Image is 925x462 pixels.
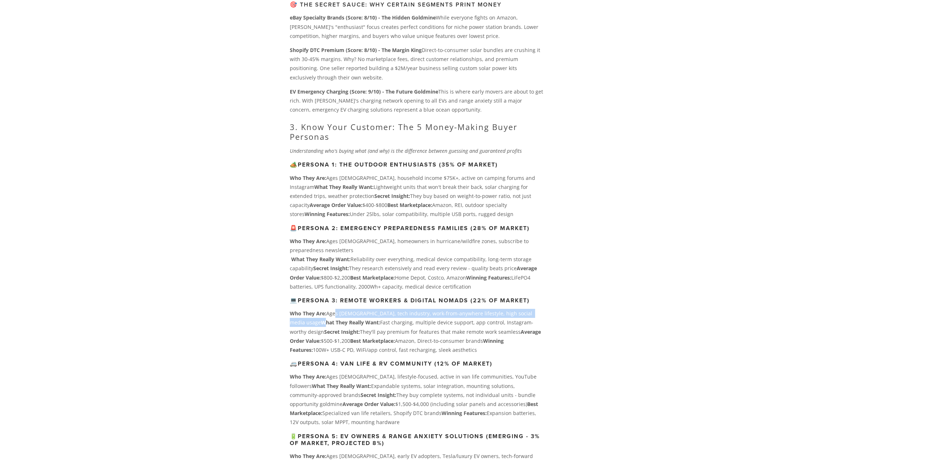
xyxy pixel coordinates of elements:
[310,202,362,208] strong: Average Order Value:
[442,410,487,416] strong: Winning Features:
[361,392,396,398] strong: Secret Insight:
[290,46,543,82] p: Direct-to-consumer solar bundles are crushing it with 30-45% margins. Why? No marketplace fees, d...
[290,433,543,446] h3: 🔋
[350,337,395,344] strong: Best Marketplace:
[290,87,543,115] p: This is where early movers are about to get rich. With [PERSON_NAME]'s charging network opening t...
[313,265,349,272] strong: Secret Insight:
[387,202,432,208] strong: Best Marketplace:
[314,183,374,190] strong: What They Really Want:
[298,160,498,169] strong: Persona 1: The Outdoor Enthusiasts (35% of market)
[290,360,543,367] h3: 🚐
[290,265,538,281] strong: Average Order Value:
[290,14,436,21] strong: eBay Specialty Brands (Score: 8/10) - The Hidden Goldmine
[343,401,395,407] strong: Average Order Value:
[350,274,395,281] strong: Best Marketplace:
[290,147,522,154] em: Understanding who's buying what (and why) is the difference between guessing and guaranteed profits
[290,309,543,354] p: Ages [DEMOGRAPHIC_DATA], tech industry, work-from-anywhere lifestyle, high social media usage Fas...
[324,328,360,335] strong: Secret Insight:
[298,296,530,305] strong: Persona 3: Remote Workers & Digital Nomads (22% of market)
[290,225,543,232] h3: 🚨
[290,173,543,219] p: Ages [DEMOGRAPHIC_DATA], household income $75K+, active on camping forums and Instagram Lightweig...
[321,319,380,326] strong: What They Really Want:
[290,238,326,245] strong: Who They Are:
[290,122,543,141] h2: 3. Know Your Customer: The 5 Money-Making Buyer Personas
[466,274,511,281] strong: Winning Features:
[290,47,422,53] strong: Shopify DTC Premium (Score: 8/10) - The Margin King
[290,161,543,168] h3: 🏕️
[312,383,371,389] strong: What They Really Want:
[290,237,543,291] p: Ages [DEMOGRAPHIC_DATA], homeowners in hurricane/wildfire zones, subscribe to preparedness newsle...
[291,256,350,263] strong: What They Really Want:
[290,328,542,344] strong: Average Order Value:
[290,88,438,95] strong: EV Emergency Charging (Score: 9/10) - The Future Goldmine
[290,13,543,40] p: While everyone fights on Amazon, [PERSON_NAME]'s "enthusiast" focus creates perfect conditions fo...
[298,359,492,368] strong: Persona 4: Van Life & RV Community (12% of market)
[290,372,543,427] p: Ages [DEMOGRAPHIC_DATA], lifestyle-focused, active in van life communities, YouTube followers Exp...
[290,310,326,317] strong: Who They Are:
[298,224,530,232] strong: Persona 2: Emergency Preparedness Families (28% of market)
[374,193,410,199] strong: Secret Insight:
[290,174,326,181] strong: Who They Are:
[290,1,543,8] h3: 🎯 The Secret Sauce: Why Certain Segments Print Money
[305,211,350,217] strong: Winning Features:
[290,297,543,304] h3: 💻
[290,453,326,459] strong: Who They Are:
[290,373,326,380] strong: Who They Are:
[290,432,542,447] strong: Persona 5: EV Owners & Range Anxiety Solutions (Emerging - 3% of market, projected 8%)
